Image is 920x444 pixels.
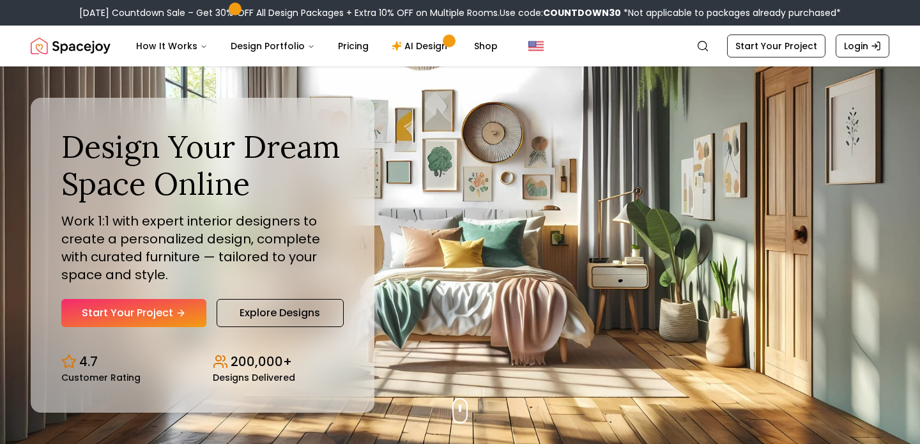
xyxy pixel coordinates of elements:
a: Pricing [328,33,379,59]
a: Start Your Project [61,299,206,327]
p: 200,000+ [231,353,292,371]
img: Spacejoy Logo [31,33,111,59]
div: [DATE] Countdown Sale – Get 30% OFF All Design Packages + Extra 10% OFF on Multiple Rooms. [79,6,841,19]
p: 4.7 [79,353,98,371]
a: Shop [464,33,508,59]
span: *Not applicable to packages already purchased* [621,6,841,19]
button: Design Portfolio [220,33,325,59]
h1: Design Your Dream Space Online [61,128,344,202]
a: Explore Designs [217,299,344,327]
small: Customer Rating [61,373,141,382]
a: AI Design [381,33,461,59]
a: Spacejoy [31,33,111,59]
div: Design stats [61,342,344,382]
span: Use code: [500,6,621,19]
small: Designs Delivered [213,373,295,382]
p: Work 1:1 with expert interior designers to create a personalized design, complete with curated fu... [61,212,344,284]
a: Start Your Project [727,34,825,57]
a: Login [836,34,889,57]
nav: Main [126,33,508,59]
b: COUNTDOWN30 [543,6,621,19]
button: How It Works [126,33,218,59]
img: United States [528,38,544,54]
nav: Global [31,26,889,66]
